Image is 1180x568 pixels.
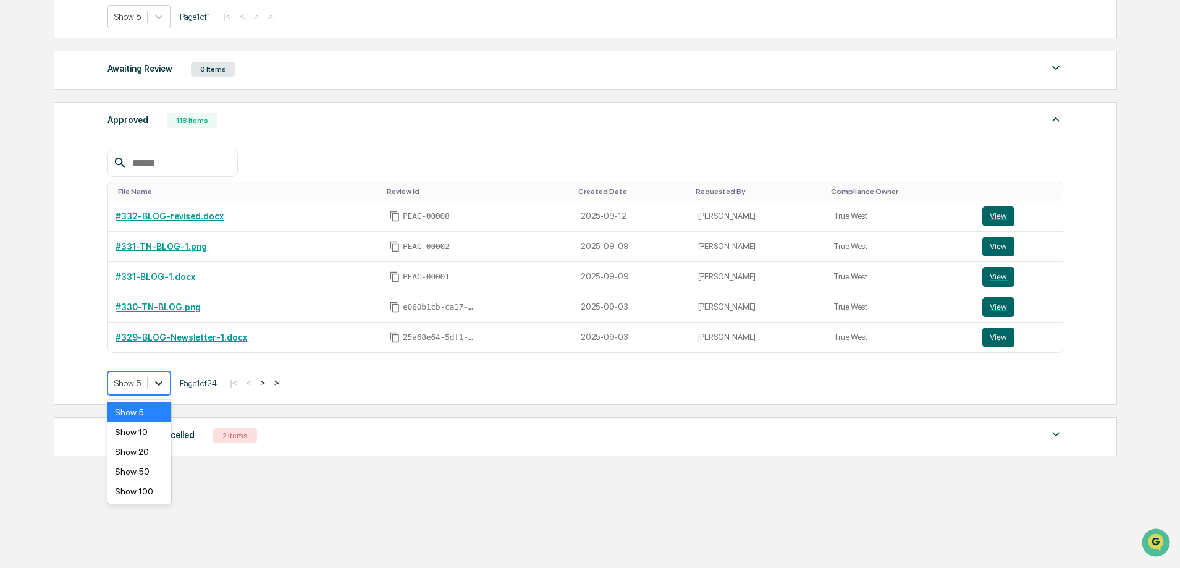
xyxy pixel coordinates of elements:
td: [PERSON_NAME] [691,201,827,232]
div: 0 Items [191,62,235,77]
div: Toggle SortBy [696,187,822,196]
div: 118 Items [167,113,217,128]
a: #330-TN-BLOG.png [116,302,201,312]
a: 🖐️Preclearance [7,151,85,173]
div: Toggle SortBy [387,187,568,196]
button: < [242,378,255,388]
span: Pylon [123,210,150,219]
a: #331-TN-BLOG-1.png [116,242,207,252]
p: How can we help? [12,26,225,46]
a: 🔎Data Lookup [7,174,83,197]
div: Awaiting Review [107,61,172,77]
td: True West [826,201,975,232]
div: Show 50 [107,462,171,481]
a: View [982,297,1055,317]
a: View [982,267,1055,287]
span: PEAC-00001 [403,272,450,282]
span: Attestations [102,156,153,168]
span: Copy Id [389,271,400,282]
a: 🗄️Attestations [85,151,158,173]
td: 2025-09-03 [573,292,690,323]
iframe: Open customer support [1140,527,1174,561]
td: 2025-09-12 [573,201,690,232]
button: View [982,237,1014,256]
button: |< [220,11,234,22]
td: True West [826,232,975,262]
a: View [982,237,1055,256]
div: 🗄️ [90,157,99,167]
div: 🔎 [12,180,22,190]
div: Show 20 [107,442,171,462]
button: View [982,206,1014,226]
span: Page 1 of 24 [180,378,217,388]
span: Page 1 of 1 [180,12,211,22]
a: #329-BLOG-Newsletter-1.docx [116,333,247,342]
button: > [256,378,269,388]
div: Approved [107,112,148,128]
img: 1746055101610-c473b297-6a78-478c-a979-82029cc54cd1 [12,95,35,117]
a: Powered byPylon [87,209,150,219]
td: [PERSON_NAME] [691,292,827,323]
td: True West [826,262,975,292]
div: Show 100 [107,481,171,501]
td: True West [826,292,975,323]
a: View [982,206,1055,226]
div: Toggle SortBy [118,187,377,196]
td: 2025-09-03 [573,323,690,352]
img: caret [1048,61,1063,75]
a: #332-BLOG-revised.docx [116,211,224,221]
td: [PERSON_NAME] [691,323,827,352]
button: > [250,11,263,22]
span: Copy Id [389,211,400,222]
div: Toggle SortBy [985,187,1058,196]
button: >| [271,378,285,388]
button: Start new chat [210,98,225,113]
div: Toggle SortBy [831,187,970,196]
td: True West [826,323,975,352]
div: 2 Items [213,428,257,443]
div: Show 5 [107,402,171,422]
span: 25a68e64-5df1-4834-aa5b-2b33e1c760fa [403,333,477,342]
span: Copy Id [389,332,400,343]
img: caret [1048,112,1063,127]
div: Show 10 [107,422,171,442]
td: [PERSON_NAME] [691,262,827,292]
button: View [982,328,1014,347]
span: Copy Id [389,302,400,313]
td: [PERSON_NAME] [691,232,827,262]
td: 2025-09-09 [573,232,690,262]
span: PEAC-00002 [403,242,450,252]
div: We're available if you need us! [42,107,156,117]
button: View [982,267,1014,287]
span: Copy Id [389,241,400,252]
div: Start new chat [42,95,203,107]
button: View [982,297,1014,317]
span: Data Lookup [25,179,78,192]
div: 🖐️ [12,157,22,167]
span: PEAC-00008 [403,211,450,221]
span: Preclearance [25,156,80,168]
td: 2025-09-09 [573,262,690,292]
div: Toggle SortBy [578,187,685,196]
button: |< [226,378,240,388]
img: caret [1048,427,1063,442]
button: >| [264,11,279,22]
button: < [236,11,248,22]
span: e060b1cb-ca17-4aed-8c48-8312ef247a0e [403,302,477,312]
a: View [982,328,1055,347]
a: #331-BLOG-1.docx [116,272,195,282]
